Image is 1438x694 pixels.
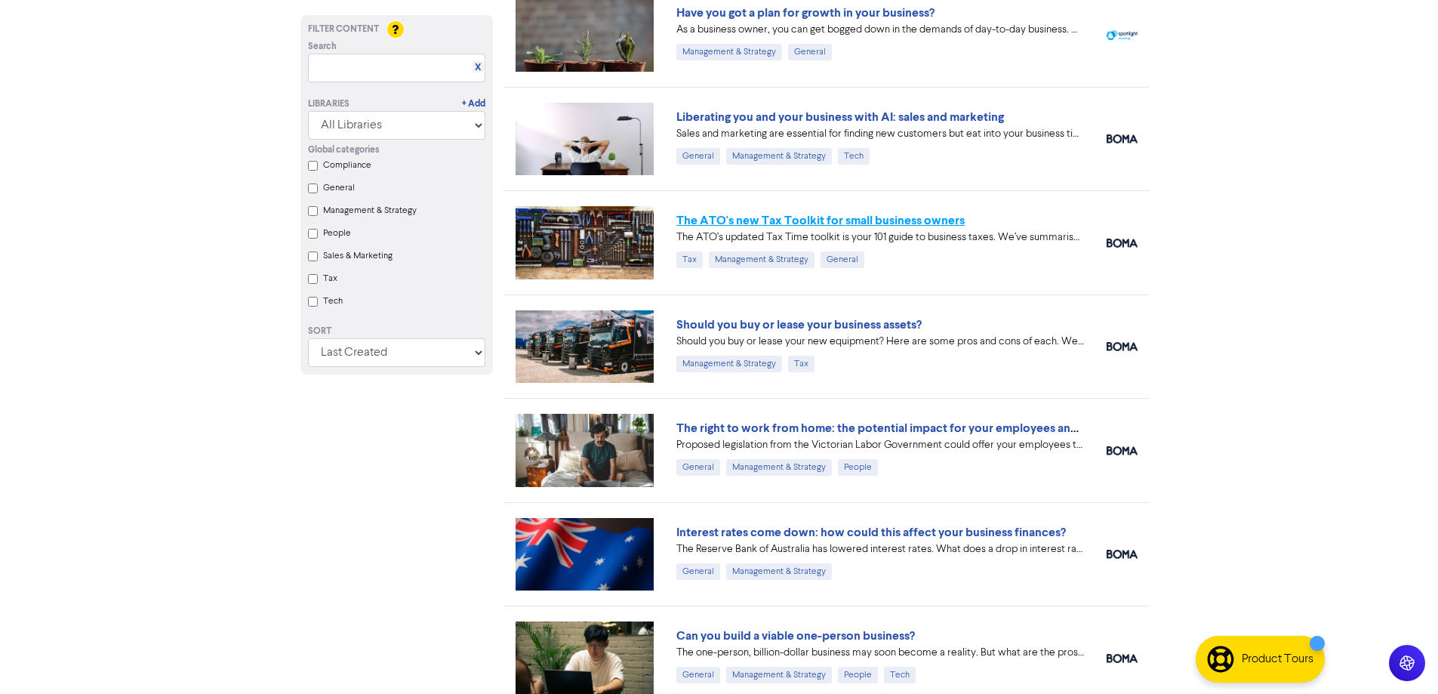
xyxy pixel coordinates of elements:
[676,667,720,683] div: General
[1363,622,1438,694] iframe: Chat Widget
[676,213,965,228] a: The ATO's new Tax Toolkit for small business owners
[726,563,832,580] div: Management & Strategy
[1107,550,1138,559] img: boma
[323,249,393,263] label: Sales & Marketing
[676,541,1084,557] div: The Reserve Bank of Australia has lowered interest rates. What does a drop in interest rates mean...
[676,459,720,476] div: General
[308,23,485,36] div: Filter Content
[308,325,485,338] div: Sort
[1107,654,1138,663] img: boma
[676,628,915,643] a: Can you build a viable one-person business?
[676,421,1127,436] a: The right to work from home: the potential impact for your employees and business
[323,227,351,240] label: People
[884,667,916,683] div: Tech
[676,437,1084,453] div: Proposed legislation from the Victorian Labor Government could offer your employees the right to ...
[821,251,864,268] div: General
[726,667,832,683] div: Management & Strategy
[323,295,343,308] label: Tech
[475,62,481,73] a: X
[676,334,1084,350] div: Should you buy or lease your new equipment? Here are some pros and cons of each. We also can revi...
[676,44,782,60] div: Management & Strategy
[323,272,337,285] label: Tax
[676,563,720,580] div: General
[1107,134,1138,143] img: boma
[676,356,782,372] div: Management & Strategy
[676,5,935,20] a: Have you got a plan for growth in your business?
[676,230,1084,245] div: The ATO’s updated Tax Time toolkit is your 101 guide to business taxes. We’ve summarised the key ...
[1107,239,1138,248] img: boma
[709,251,814,268] div: Management & Strategy
[308,97,349,111] div: Libraries
[676,317,922,332] a: Should you buy or lease your business assets?
[1107,30,1138,40] img: spotlight
[838,148,870,165] div: Tech
[676,109,1004,125] a: Liberating you and your business with AI: sales and marketing
[308,143,485,157] div: Global categories
[676,148,720,165] div: General
[676,645,1084,661] div: The one-person, billion-dollar business may soon become a reality. But what are the pros and cons...
[1107,446,1138,455] img: boma
[676,251,703,268] div: Tax
[788,356,814,372] div: Tax
[462,97,485,111] a: + Add
[788,44,832,60] div: General
[676,126,1084,142] div: Sales and marketing are essential for finding new customers but eat into your business time. We e...
[838,667,878,683] div: People
[323,204,417,217] label: Management & Strategy
[1107,342,1138,351] img: boma_accounting
[838,459,878,476] div: People
[726,148,832,165] div: Management & Strategy
[308,40,337,54] span: Search
[323,159,371,172] label: Compliance
[726,459,832,476] div: Management & Strategy
[676,22,1084,38] div: As a business owner, you can get bogged down in the demands of day-to-day business. We can help b...
[323,181,355,195] label: General
[676,525,1066,540] a: Interest rates come down: how could this affect your business finances?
